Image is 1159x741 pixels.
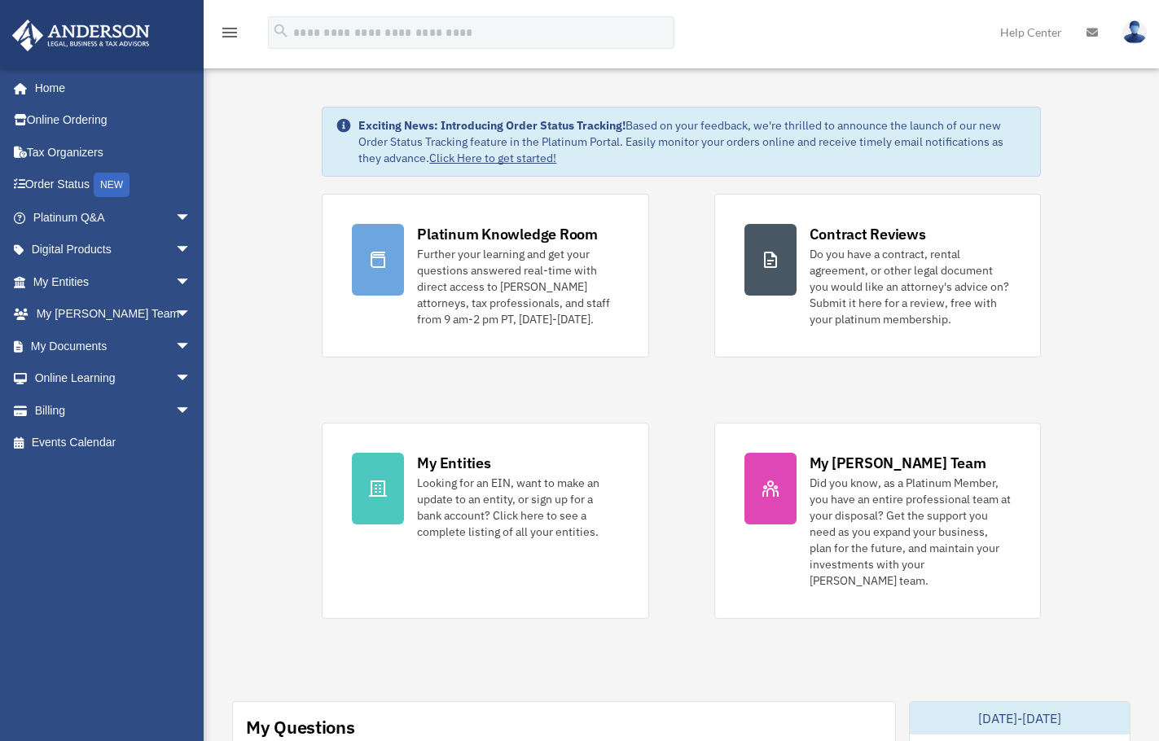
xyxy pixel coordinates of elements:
div: Do you have a contract, rental agreement, or other legal document you would like an attorney's ad... [810,246,1011,327]
span: arrow_drop_down [175,298,208,331]
div: Did you know, as a Platinum Member, you have an entire professional team at your disposal? Get th... [810,475,1011,589]
div: My [PERSON_NAME] Team [810,453,986,473]
a: Home [11,72,208,104]
span: arrow_drop_down [175,362,208,396]
a: Digital Productsarrow_drop_down [11,234,216,266]
strong: Exciting News: Introducing Order Status Tracking! [358,118,626,133]
a: My Documentsarrow_drop_down [11,330,216,362]
span: arrow_drop_down [175,265,208,299]
span: arrow_drop_down [175,330,208,363]
a: Platinum Q&Aarrow_drop_down [11,201,216,234]
a: My [PERSON_NAME] Team Did you know, as a Platinum Member, you have an entire professional team at... [714,423,1041,619]
a: Order StatusNEW [11,169,216,202]
div: My Questions [246,715,355,739]
a: Platinum Knowledge Room Further your learning and get your questions answered real-time with dire... [322,194,648,357]
div: [DATE]-[DATE] [910,702,1130,734]
i: search [272,22,290,40]
a: Online Learningarrow_drop_down [11,362,216,395]
span: arrow_drop_down [175,394,208,427]
a: Online Ordering [11,104,216,137]
span: arrow_drop_down [175,234,208,267]
div: Looking for an EIN, want to make an update to an entity, or sign up for a bank account? Click her... [417,475,618,540]
a: My [PERSON_NAME] Teamarrow_drop_down [11,298,216,331]
div: Based on your feedback, we're thrilled to announce the launch of our new Order Status Tracking fe... [358,117,1026,166]
a: Click Here to get started! [429,151,556,165]
a: Billingarrow_drop_down [11,394,216,427]
a: Events Calendar [11,427,216,459]
span: arrow_drop_down [175,201,208,235]
a: My Entitiesarrow_drop_down [11,265,216,298]
div: NEW [94,173,130,197]
a: Contract Reviews Do you have a contract, rental agreement, or other legal document you would like... [714,194,1041,357]
div: Platinum Knowledge Room [417,224,598,244]
a: menu [220,28,239,42]
a: Tax Organizers [11,136,216,169]
a: My Entities Looking for an EIN, want to make an update to an entity, or sign up for a bank accoun... [322,423,648,619]
img: User Pic [1122,20,1147,44]
div: My Entities [417,453,490,473]
i: menu [220,23,239,42]
div: Contract Reviews [810,224,926,244]
div: Further your learning and get your questions answered real-time with direct access to [PERSON_NAM... [417,246,618,327]
img: Anderson Advisors Platinum Portal [7,20,155,51]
